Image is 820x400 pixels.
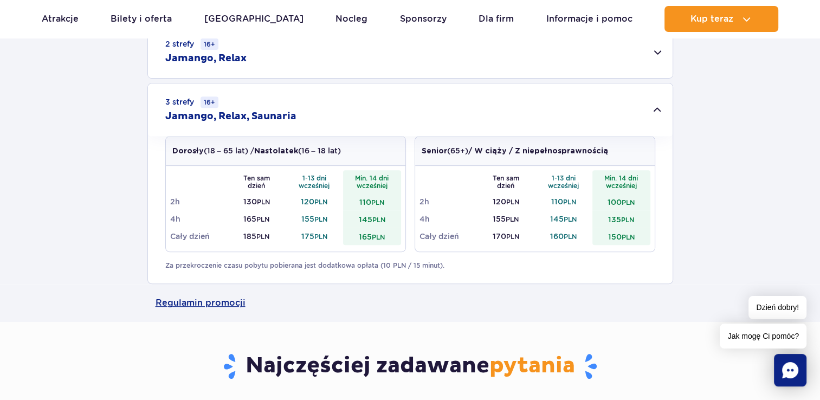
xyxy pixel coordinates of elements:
small: 2 strefy [165,38,218,50]
small: PLN [622,233,635,241]
td: Cały dzień [170,228,228,245]
small: PLN [621,216,634,224]
td: 160 [535,228,593,245]
td: 185 [228,228,286,245]
th: Min. 14 dni wcześniej [592,170,650,193]
td: 135 [592,210,650,228]
p: Za przekroczenie czasu pobytu pobierana jest dodatkowa opłata (10 PLN / 15 minut). [165,261,655,270]
th: Ten sam dzień [228,170,286,193]
a: [GEOGRAPHIC_DATA] [204,6,304,32]
small: PLN [564,215,577,223]
a: Regulamin promocji [156,284,665,322]
td: 2h [419,193,477,210]
button: Kup teraz [664,6,778,32]
strong: / W ciąży / Z niepełnosprawnością [468,147,608,155]
th: Min. 14 dni wcześniej [343,170,401,193]
small: PLN [372,233,385,241]
td: 130 [228,193,286,210]
small: PLN [506,215,519,223]
p: (18 – 65 lat) / (16 – 18 lat) [172,145,341,157]
td: 145 [343,210,401,228]
small: PLN [314,233,327,241]
small: PLN [256,233,269,241]
small: 16+ [201,96,218,108]
strong: Nastolatek [254,147,298,155]
small: PLN [314,198,327,206]
a: Dla firm [479,6,514,32]
td: 150 [592,228,650,245]
strong: Dorosły [172,147,204,155]
small: PLN [256,215,269,223]
small: PLN [506,233,519,241]
td: 165 [343,228,401,245]
th: Ten sam dzień [477,170,535,193]
a: Sponsorzy [400,6,447,32]
small: PLN [622,198,635,207]
a: Nocleg [335,6,367,32]
td: 165 [228,210,286,228]
td: 170 [477,228,535,245]
a: Informacje i pomoc [546,6,632,32]
h3: Najczęściej zadawane [156,352,665,380]
strong: Senior [422,147,447,155]
td: 110 [343,193,401,210]
span: Kup teraz [690,14,733,24]
td: Cały dzień [419,228,477,245]
td: 4h [170,210,228,228]
h2: Jamango, Relax, Saunaria [165,110,296,123]
a: Atrakcje [42,6,79,32]
small: PLN [372,216,385,224]
small: PLN [506,198,519,206]
div: Chat [774,354,806,386]
a: Bilety i oferta [111,6,172,32]
p: (65+) [422,145,608,157]
small: PLN [563,198,576,206]
span: pytania [489,352,575,379]
td: 155 [286,210,344,228]
td: 155 [477,210,535,228]
small: 3 strefy [165,96,218,108]
td: 100 [592,193,650,210]
span: Jak mogę Ci pomóc? [720,324,806,349]
td: 2h [170,193,228,210]
span: Dzień dobry! [748,296,806,319]
small: 16+ [201,38,218,50]
h2: Jamango, Relax [165,52,247,65]
th: 1-13 dni wcześniej [286,170,344,193]
small: PLN [257,198,270,206]
td: 4h [419,210,477,228]
small: PLN [371,198,384,207]
td: 175 [286,228,344,245]
td: 120 [477,193,535,210]
th: 1-13 dni wcześniej [535,170,593,193]
td: 145 [535,210,593,228]
td: 120 [286,193,344,210]
small: PLN [314,215,327,223]
small: PLN [564,233,577,241]
td: 110 [535,193,593,210]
